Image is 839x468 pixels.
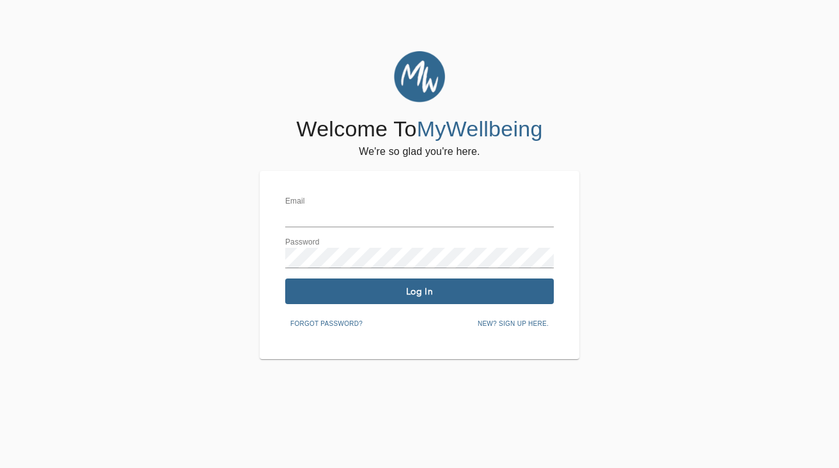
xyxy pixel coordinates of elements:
[285,278,554,304] button: Log In
[359,143,480,161] h6: We're so glad you're here.
[290,318,363,330] span: Forgot password?
[285,314,368,334] button: Forgot password?
[478,318,549,330] span: New? Sign up here.
[473,314,554,334] button: New? Sign up here.
[285,239,320,246] label: Password
[394,51,445,102] img: MyWellbeing
[290,286,549,298] span: Log In
[296,116,542,143] h4: Welcome To
[417,117,543,141] span: MyWellbeing
[285,318,368,328] a: Forgot password?
[285,198,305,206] label: Email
